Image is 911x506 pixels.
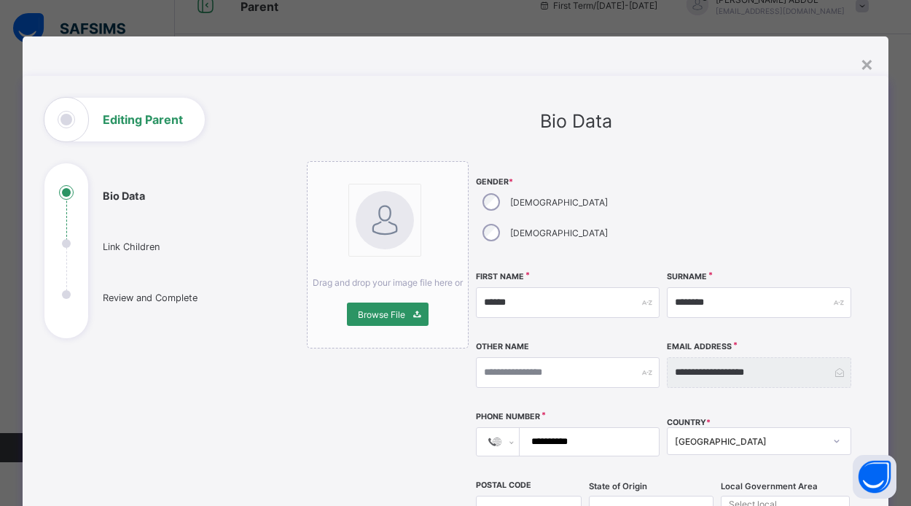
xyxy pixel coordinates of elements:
button: Open asap [853,455,896,499]
span: State of Origin [589,481,647,491]
div: bannerImageDrag and drop your image file here orBrowse File [307,161,468,349]
label: First Name [476,272,524,281]
span: Gender [476,177,660,187]
label: Other Name [476,342,529,351]
img: bannerImage [356,191,414,249]
label: Email Address [667,342,732,351]
span: Local Government Area [721,481,818,491]
label: Postal Code [476,480,531,490]
h1: Editing Parent [103,114,183,125]
label: [DEMOGRAPHIC_DATA] [510,197,608,208]
label: Surname [667,272,707,281]
label: [DEMOGRAPHIC_DATA] [510,227,608,238]
label: Phone Number [476,412,540,421]
span: COUNTRY [667,418,711,427]
div: [GEOGRAPHIC_DATA] [675,436,824,447]
span: Bio Data [540,110,612,132]
span: Browse File [358,309,405,320]
span: Drag and drop your image file here or [313,277,463,288]
div: × [860,51,874,76]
